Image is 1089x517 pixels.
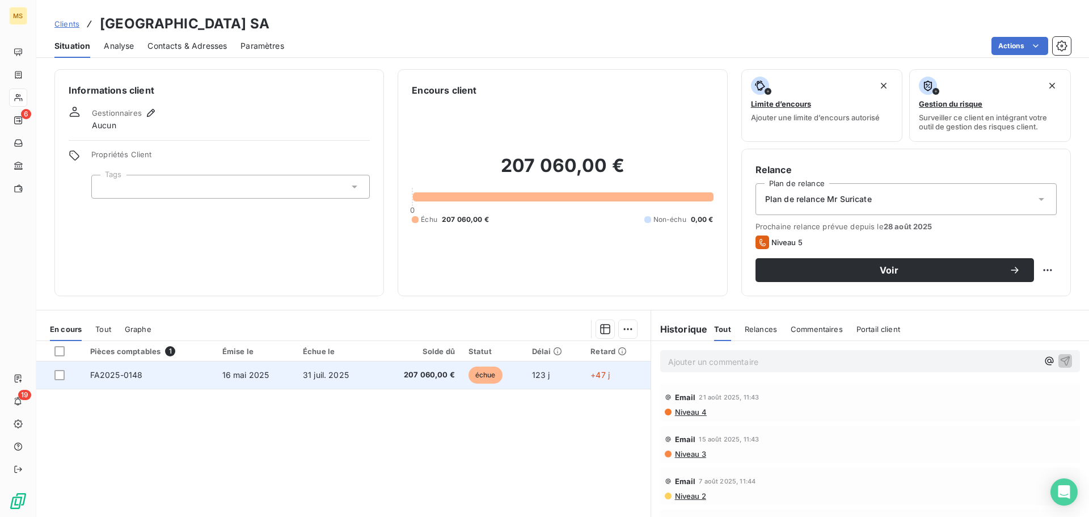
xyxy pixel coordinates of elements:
[382,369,455,381] span: 207 060,00 €
[92,120,116,131] span: Aucun
[222,370,269,380] span: 16 mai 2025
[468,347,518,356] div: Statut
[675,477,696,486] span: Email
[771,238,803,247] span: Niveau 5
[856,325,900,334] span: Portail client
[653,215,686,225] span: Non-échu
[468,367,503,384] span: échue
[100,14,269,34] h3: [GEOGRAPHIC_DATA] SA
[442,215,489,225] span: 207 060,00 €
[791,325,843,334] span: Commentaires
[884,222,932,231] span: 28 août 2025
[165,346,175,356] span: 1
[714,325,731,334] span: Tout
[691,215,714,225] span: 0,00 €
[412,83,476,97] h6: Encours client
[9,492,27,510] img: Logo LeanPay
[147,40,227,52] span: Contacts & Adresses
[674,407,707,417] span: Niveau 4
[303,347,369,356] div: Échue le
[741,69,903,142] button: Limite d’encoursAjouter une limite d’encours autorisé
[699,436,759,443] span: 15 août 2025, 11:43
[90,370,143,380] span: FA2025-0148
[745,325,777,334] span: Relances
[69,83,370,97] h6: Informations client
[21,109,31,119] span: 6
[919,99,982,108] span: Gestion du risque
[675,393,696,402] span: Email
[240,40,284,52] span: Paramètres
[532,370,550,380] span: 123 j
[919,113,1061,131] span: Surveiller ce client en intégrant votre outil de gestion des risques client.
[991,37,1048,55] button: Actions
[765,194,872,205] span: Plan de relance Mr Suricate
[410,205,415,215] span: 0
[18,390,31,400] span: 19
[755,222,1057,231] span: Prochaine relance prévue depuis le
[751,99,811,108] span: Limite d’encours
[9,7,27,25] div: MS
[92,108,142,117] span: Gestionnaires
[590,370,610,380] span: +47 j
[125,325,151,334] span: Graphe
[675,435,696,444] span: Email
[421,215,437,225] span: Échu
[54,18,79,30] a: Clients
[54,19,79,28] span: Clients
[382,347,455,356] div: Solde dû
[769,266,1009,275] span: Voir
[303,370,349,380] span: 31 juil. 2025
[412,154,713,188] h2: 207 060,00 €
[590,347,643,356] div: Retard
[91,150,370,166] span: Propriétés Client
[751,113,880,122] span: Ajouter une limite d’encours autorisé
[755,163,1057,176] h6: Relance
[699,394,759,401] span: 21 août 2025, 11:43
[651,322,708,336] h6: Historique
[54,40,90,52] span: Situation
[1050,478,1078,506] div: Open Intercom Messenger
[674,449,706,459] span: Niveau 3
[909,69,1071,142] button: Gestion du risqueSurveiller ce client en intégrant votre outil de gestion des risques client.
[699,478,755,485] span: 7 août 2025, 11:44
[104,40,134,52] span: Analyse
[674,491,706,501] span: Niveau 2
[95,325,111,334] span: Tout
[50,325,82,334] span: En cours
[101,182,110,192] input: Ajouter une valeur
[755,258,1034,282] button: Voir
[90,346,209,356] div: Pièces comptables
[222,347,289,356] div: Émise le
[532,347,577,356] div: Délai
